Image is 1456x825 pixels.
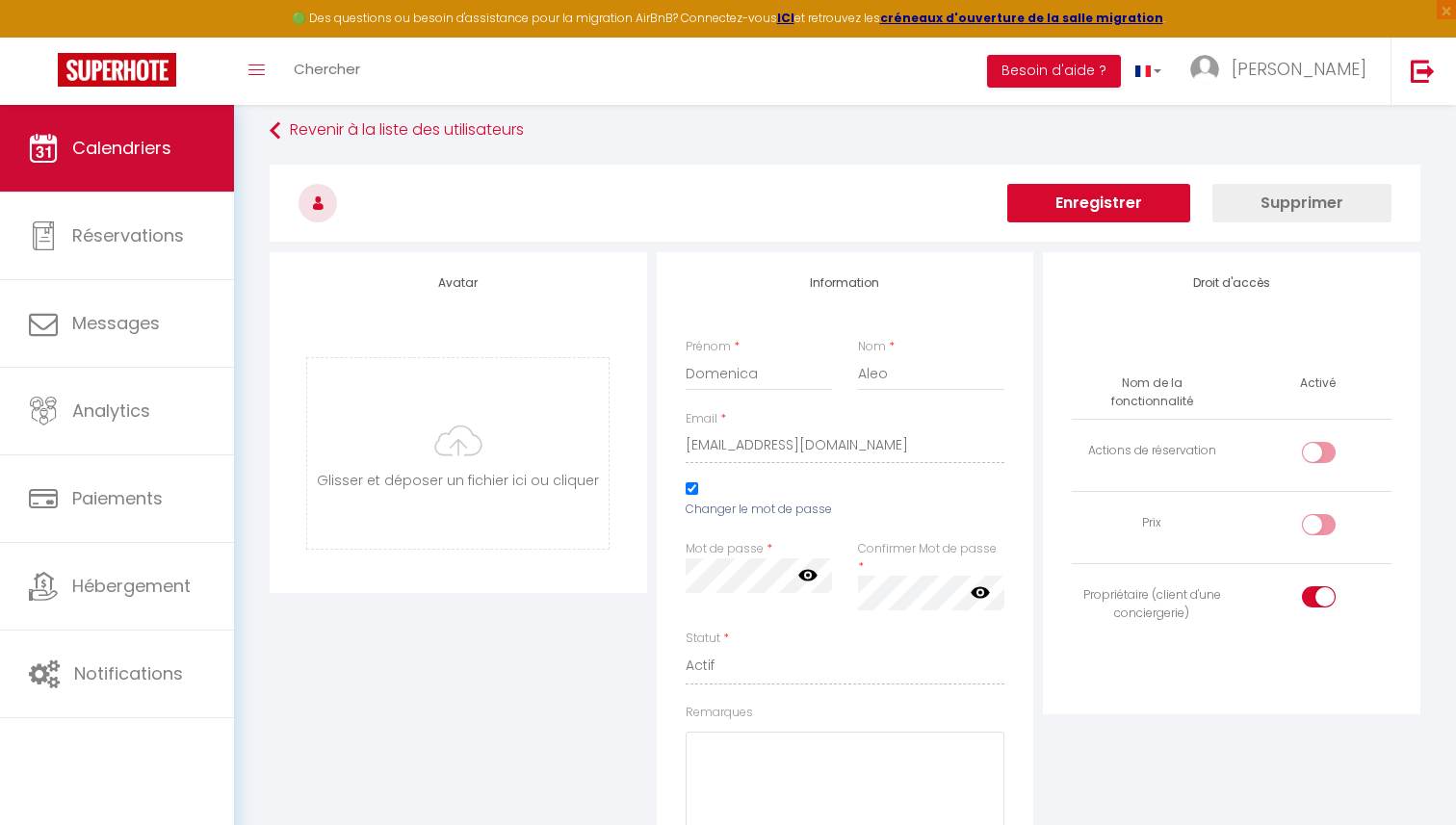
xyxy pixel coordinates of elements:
[777,10,794,26] a: ICI
[72,311,160,335] span: Messages
[1079,586,1224,623] div: Propriétaire (client d'une conciergerie)
[72,399,150,423] span: Analytics
[72,223,184,247] span: Réservations
[686,276,1005,290] h4: Information
[1190,55,1219,84] img: ...
[987,55,1121,88] button: Besoin d'aide ?
[686,704,753,722] label: Remarques
[1411,59,1435,83] img: logout
[686,338,731,356] label: Prénom
[279,38,375,105] a: Chercher
[1374,738,1442,811] iframe: Chat
[1079,442,1224,460] div: Actions de réservation
[1292,367,1343,400] th: Activé
[880,10,1163,26] a: créneaux d'ouverture de la salle migration
[1007,184,1190,222] button: Enregistrer
[1072,367,1232,419] th: Nom de la fonctionnalité
[686,540,764,558] label: Mot de passe
[1072,276,1391,290] h4: Droit d'accès
[686,410,717,428] label: Email
[1212,184,1391,222] button: Supprimer
[686,630,720,648] label: Statut
[58,53,176,87] img: Super Booking
[686,501,832,519] label: Changer le mot de passe
[294,59,360,79] span: Chercher
[72,136,171,160] span: Calendriers
[1232,57,1366,81] span: [PERSON_NAME]
[1176,38,1391,105] a: ... [PERSON_NAME]
[1079,514,1224,532] div: Prix
[72,486,163,510] span: Paiements
[72,574,191,598] span: Hébergement
[270,114,1420,148] a: Revenir à la liste des utilisateurs
[299,276,618,290] h4: Avatar
[15,8,73,65] button: Ouvrir le widget de chat LiveChat
[74,661,183,685] span: Notifications
[858,338,886,356] label: Nom
[858,540,997,558] label: Confirmer Mot de passe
